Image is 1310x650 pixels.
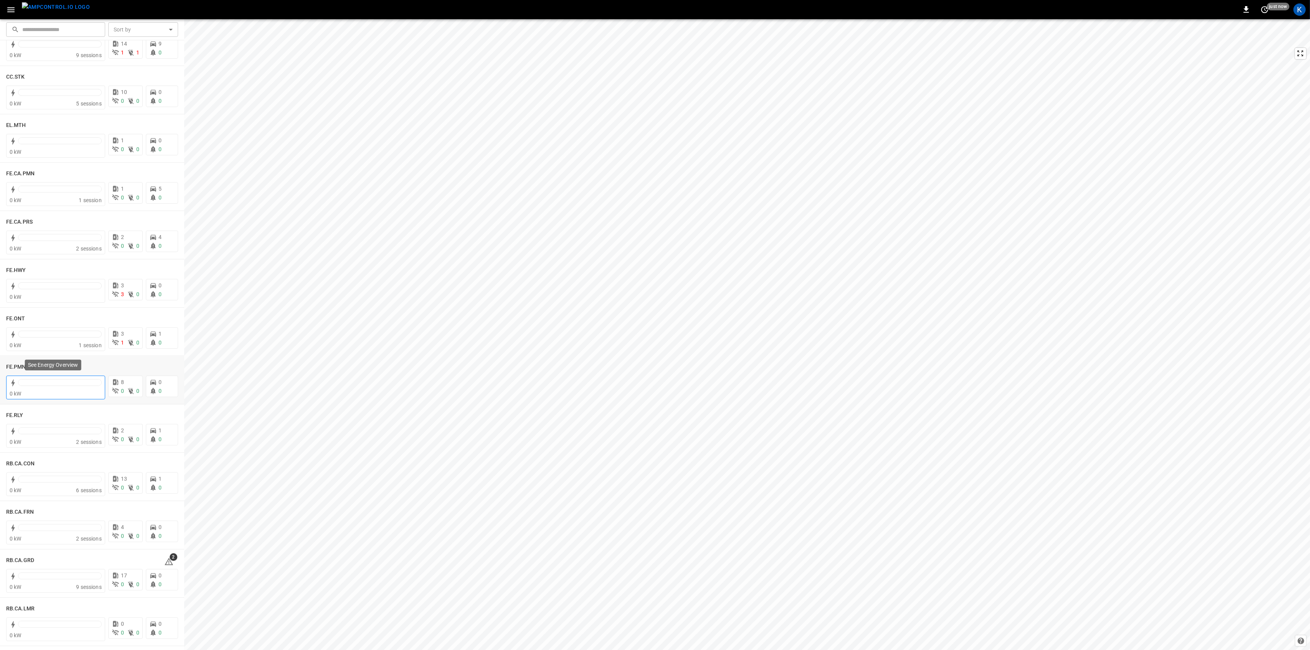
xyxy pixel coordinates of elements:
[121,98,124,104] span: 0
[10,487,21,493] span: 0 kW
[10,439,21,445] span: 0 kW
[79,197,101,203] span: 1 session
[10,536,21,542] span: 0 kW
[1259,3,1271,16] button: set refresh interval
[159,340,162,346] span: 0
[121,427,124,434] span: 2
[121,49,124,56] span: 1
[170,553,177,561] span: 2
[159,485,162,491] span: 0
[10,149,21,155] span: 0 kW
[10,197,21,203] span: 0 kW
[121,436,124,442] span: 0
[1293,3,1306,16] div: profile-icon
[121,340,124,346] span: 1
[121,388,124,394] span: 0
[136,388,139,394] span: 0
[121,533,124,539] span: 0
[6,73,25,81] h6: CC.STK
[121,41,127,47] span: 14
[121,630,124,636] span: 0
[10,391,21,397] span: 0 kW
[76,584,102,590] span: 9 sessions
[79,342,101,348] span: 1 session
[159,572,162,579] span: 0
[76,101,102,107] span: 5 sessions
[136,98,139,104] span: 0
[121,485,124,491] span: 0
[6,266,26,275] h6: FE.HWY
[136,146,139,152] span: 0
[159,234,162,240] span: 4
[159,89,162,95] span: 0
[6,170,35,178] h6: FE.CA.PMN
[159,533,162,539] span: 0
[159,524,162,530] span: 0
[136,291,139,297] span: 0
[159,243,162,249] span: 0
[121,137,124,144] span: 1
[121,186,124,192] span: 1
[159,146,162,152] span: 0
[159,476,162,482] span: 1
[10,342,21,348] span: 0 kW
[6,363,26,371] h6: FE.PMN
[121,621,124,627] span: 0
[159,186,162,192] span: 5
[10,52,21,58] span: 0 kW
[121,146,124,152] span: 0
[121,524,124,530] span: 4
[159,41,162,47] span: 9
[6,315,25,323] h6: FE.ONT
[159,436,162,442] span: 0
[1267,3,1290,10] span: just now
[121,379,124,385] span: 8
[10,584,21,590] span: 0 kW
[76,487,102,493] span: 6 sessions
[136,581,139,587] span: 0
[6,411,23,420] h6: FE.RLY
[121,581,124,587] span: 0
[159,291,162,297] span: 0
[159,621,162,627] span: 0
[76,52,102,58] span: 9 sessions
[10,294,21,300] span: 0 kW
[10,246,21,252] span: 0 kW
[121,572,127,579] span: 17
[6,460,35,468] h6: RB.CA.CON
[136,243,139,249] span: 0
[6,121,26,130] h6: EL.MTH
[159,379,162,385] span: 0
[159,49,162,56] span: 0
[159,630,162,636] span: 0
[136,195,139,201] span: 0
[159,581,162,587] span: 0
[136,49,139,56] span: 1
[136,340,139,346] span: 0
[121,476,127,482] span: 13
[121,291,124,297] span: 3
[136,436,139,442] span: 0
[6,508,34,516] h6: RB.CA.FRN
[28,361,78,369] p: See Energy Overview
[6,605,35,613] h6: RB.CA.LMR
[159,282,162,289] span: 0
[121,89,127,95] span: 10
[136,630,139,636] span: 0
[76,536,102,542] span: 2 sessions
[10,101,21,107] span: 0 kW
[121,234,124,240] span: 2
[10,632,21,638] span: 0 kW
[76,439,102,445] span: 2 sessions
[6,556,34,565] h6: RB.CA.GRD
[6,218,33,226] h6: FE.CA.PRS
[159,427,162,434] span: 1
[121,282,124,289] span: 3
[159,98,162,104] span: 0
[76,246,102,252] span: 2 sessions
[159,388,162,394] span: 0
[159,137,162,144] span: 0
[22,2,90,12] img: ampcontrol.io logo
[136,533,139,539] span: 0
[121,195,124,201] span: 0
